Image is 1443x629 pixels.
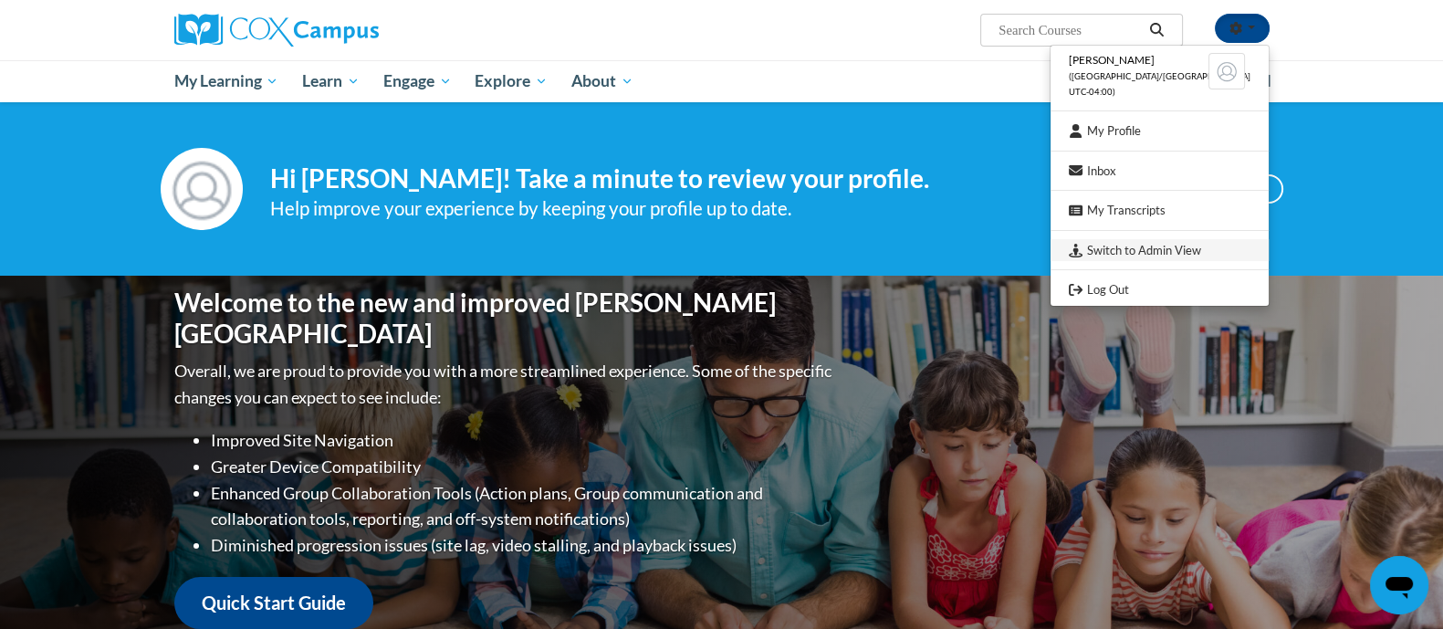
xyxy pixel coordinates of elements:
a: Engage [371,60,464,102]
a: Switch to Admin View [1051,239,1269,262]
a: Cox Campus [174,14,521,47]
p: Overall, we are proud to provide you with a more streamlined experience. Some of the specific cha... [174,358,836,411]
img: Learner Profile Avatar [1208,53,1245,89]
input: Search Courses [997,19,1143,41]
h1: Welcome to the new and improved [PERSON_NAME][GEOGRAPHIC_DATA] [174,288,836,349]
a: My Transcripts [1051,199,1269,222]
li: Greater Device Compatibility [211,454,836,480]
span: Explore [475,70,548,92]
li: Enhanced Group Collaboration Tools (Action plans, Group communication and collaboration tools, re... [211,480,836,533]
span: My Learning [173,70,278,92]
a: My Profile [1051,120,1269,142]
img: Profile Image [161,148,243,230]
button: Search [1143,19,1170,41]
div: Main menu [147,60,1297,102]
span: ([GEOGRAPHIC_DATA]/[GEOGRAPHIC_DATA] UTC-04:00) [1069,71,1250,97]
a: Explore [463,60,559,102]
li: Diminished progression issues (site lag, video stalling, and playback issues) [211,532,836,559]
img: Cox Campus [174,14,379,47]
a: Quick Start Guide [174,577,373,629]
a: Inbox [1051,160,1269,183]
a: Logout [1051,278,1269,301]
li: Improved Site Navigation [211,427,836,454]
iframe: Button to launch messaging window [1370,556,1428,614]
span: About [571,70,633,92]
span: Engage [383,70,452,92]
a: About [559,60,645,102]
span: Learn [302,70,360,92]
span: [PERSON_NAME] [1069,53,1155,67]
div: Help improve your experience by keeping your profile up to date. [270,194,1143,224]
a: Learn [290,60,371,102]
h4: Hi [PERSON_NAME]! Take a minute to review your profile. [270,163,1143,194]
a: My Learning [162,60,291,102]
button: Account Settings [1215,14,1270,43]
